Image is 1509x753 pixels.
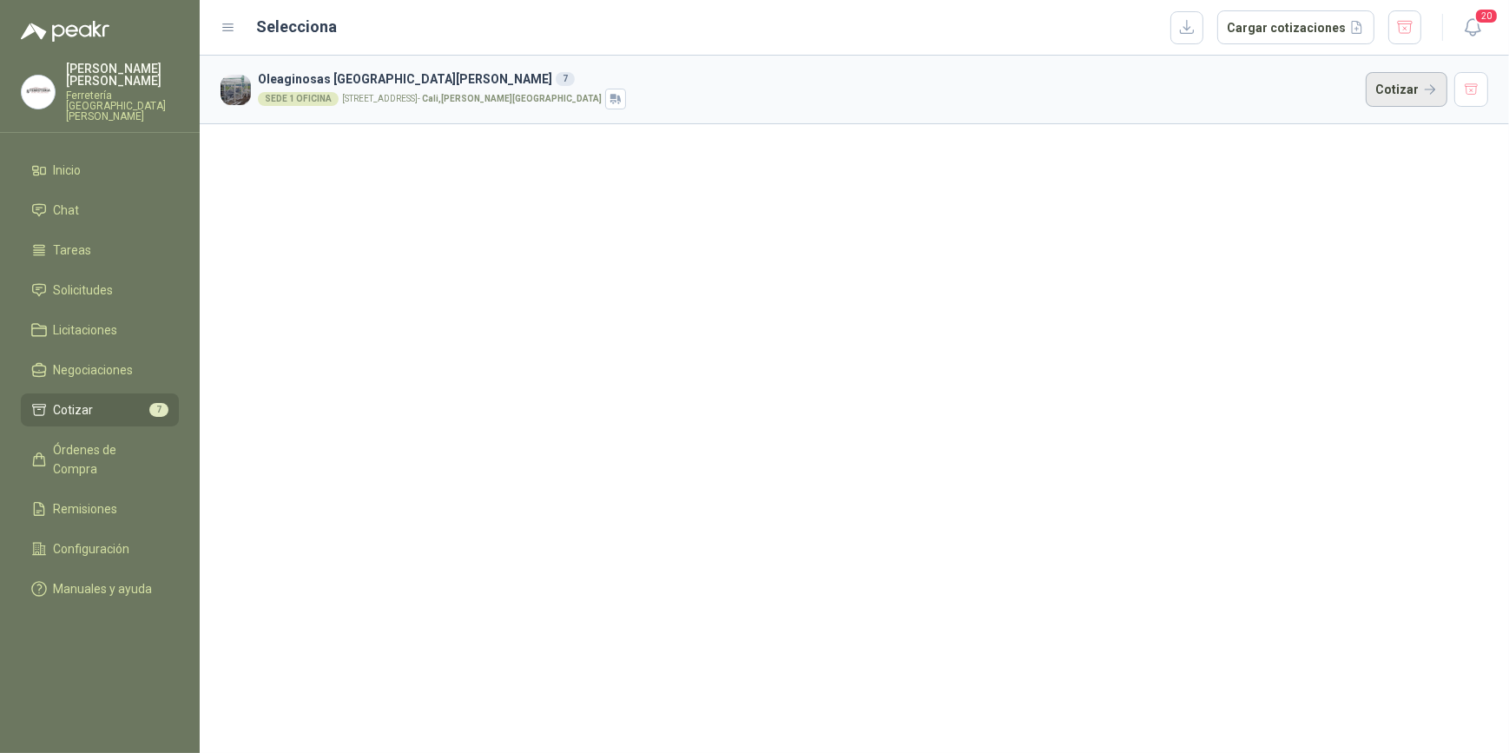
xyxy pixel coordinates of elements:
[22,76,55,109] img: Company Logo
[342,95,602,103] p: [STREET_ADDRESS] -
[221,75,251,105] img: Company Logo
[54,161,82,180] span: Inicio
[422,94,602,103] strong: Cali , [PERSON_NAME][GEOGRAPHIC_DATA]
[21,353,179,386] a: Negociaciones
[66,90,179,122] p: Ferretería [GEOGRAPHIC_DATA][PERSON_NAME]
[1457,12,1488,43] button: 20
[149,403,168,417] span: 7
[66,63,179,87] p: [PERSON_NAME] [PERSON_NAME]
[54,241,92,260] span: Tareas
[21,532,179,565] a: Configuración
[54,360,134,380] span: Negociaciones
[21,492,179,525] a: Remisiones
[21,194,179,227] a: Chat
[1366,72,1447,107] button: Cotizar
[54,201,80,220] span: Chat
[21,234,179,267] a: Tareas
[21,572,179,605] a: Manuales y ayuda
[21,21,109,42] img: Logo peakr
[54,320,118,340] span: Licitaciones
[257,15,338,39] h2: Selecciona
[21,154,179,187] a: Inicio
[54,499,118,519] span: Remisiones
[258,69,1359,89] h3: Oleaginosas [GEOGRAPHIC_DATA][PERSON_NAME]
[21,393,179,426] a: Cotizar7
[54,400,94,419] span: Cotizar
[1474,8,1499,24] span: 20
[21,314,179,347] a: Licitaciones
[556,72,575,86] div: 7
[54,281,114,300] span: Solicitudes
[54,440,162,479] span: Órdenes de Compra
[54,579,153,598] span: Manuales y ayuda
[258,92,339,106] div: SEDE 1 OFICINA
[21,274,179,307] a: Solicitudes
[54,539,130,558] span: Configuración
[21,433,179,485] a: Órdenes de Compra
[1217,10,1374,45] button: Cargar cotizaciones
